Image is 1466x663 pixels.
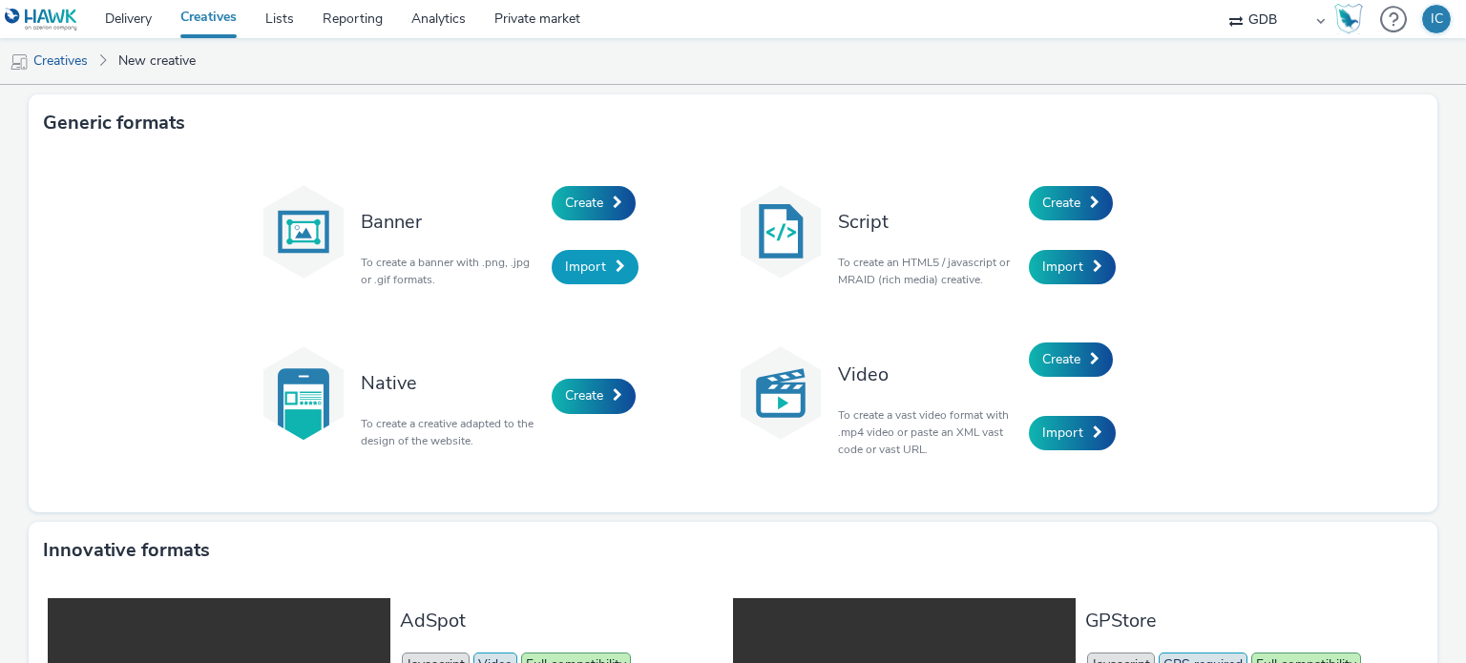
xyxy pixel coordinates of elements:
a: Import [1029,250,1116,284]
h3: AdSpot [400,608,723,633]
img: video.svg [733,345,828,441]
a: Import [552,250,639,284]
img: native.svg [256,345,351,441]
a: Hawk Academy [1334,4,1371,34]
img: banner.svg [256,184,351,280]
p: To create an HTML5 / javascript or MRAID (rich media) creative. [838,254,1019,288]
h3: GPStore [1085,608,1409,633]
span: Import [1042,258,1083,276]
h3: Innovative formats [43,536,210,565]
a: Create [552,186,636,220]
a: Create [552,379,636,413]
div: IC [1431,5,1443,33]
span: Create [1042,350,1080,368]
span: Create [565,386,603,404]
a: New creative [109,38,205,84]
h3: Video [838,362,1019,387]
img: Hawk Academy [1334,4,1363,34]
span: Import [565,258,606,276]
a: Import [1029,416,1116,450]
img: undefined Logo [5,8,78,31]
p: To create a creative adapted to the design of the website. [361,415,542,449]
p: To create a banner with .png, .jpg or .gif formats. [361,254,542,288]
a: Create [1029,186,1113,220]
span: Create [1042,194,1080,212]
p: To create a vast video format with .mp4 video or paste an XML vast code or vast URL. [838,406,1019,458]
h3: Script [838,209,1019,235]
img: code.svg [733,184,828,280]
img: mobile [10,52,29,72]
h3: Native [361,370,542,396]
span: Import [1042,424,1083,442]
a: Create [1029,342,1113,377]
span: Create [565,194,603,212]
h3: Banner [361,209,542,235]
h3: Generic formats [43,109,185,137]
